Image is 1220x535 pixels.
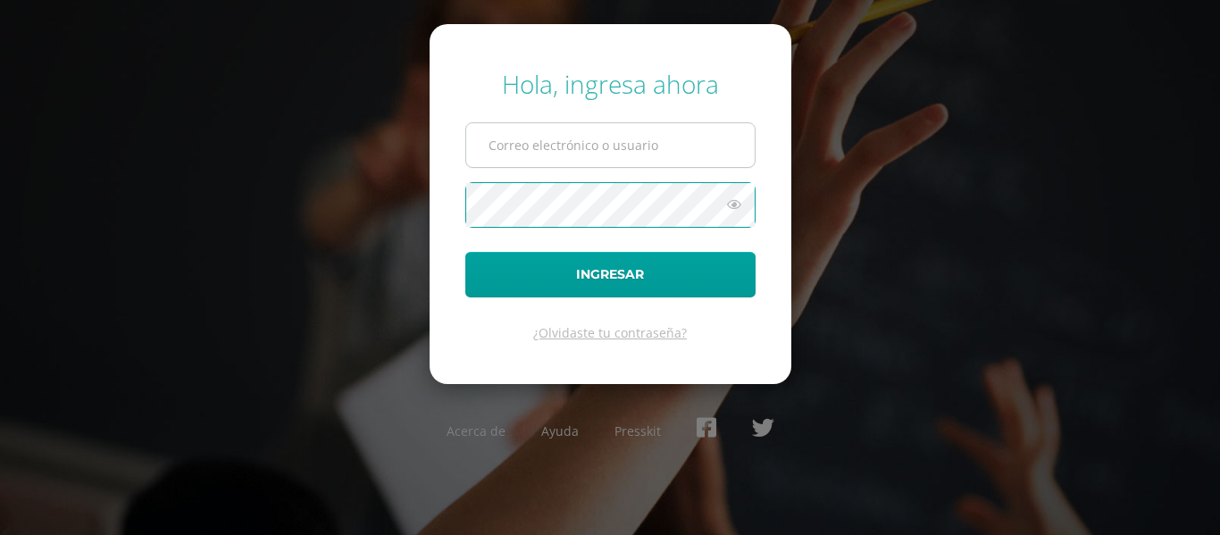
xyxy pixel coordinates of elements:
[465,252,756,297] button: Ingresar
[541,422,579,439] a: Ayuda
[465,67,756,101] div: Hola, ingresa ahora
[466,123,755,167] input: Correo electrónico o usuario
[533,324,687,341] a: ¿Olvidaste tu contraseña?
[614,422,661,439] a: Presskit
[447,422,506,439] a: Acerca de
